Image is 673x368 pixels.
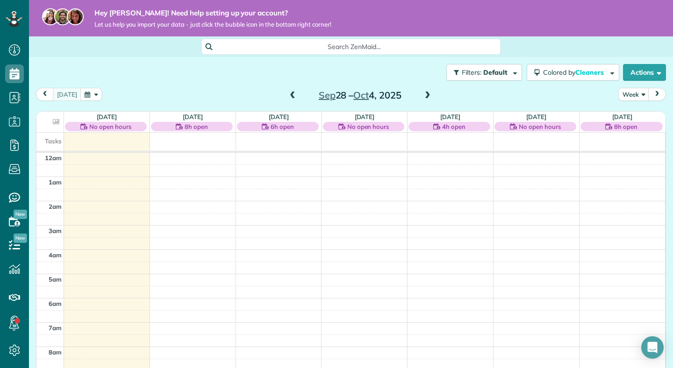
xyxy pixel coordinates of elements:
[301,90,418,100] h2: 28 – 4, 2025
[648,88,666,100] button: next
[347,122,389,131] span: No open hours
[442,122,465,131] span: 4h open
[614,122,637,131] span: 8h open
[97,113,117,120] a: [DATE]
[14,210,27,219] span: New
[183,113,203,120] a: [DATE]
[440,113,460,120] a: [DATE]
[185,122,208,131] span: 8h open
[49,178,62,186] span: 1am
[45,137,62,145] span: Tasks
[49,276,62,283] span: 5am
[462,68,481,77] span: Filters:
[612,113,632,120] a: [DATE]
[54,8,71,25] img: jorge-587dff0eeaa6aab1f244e6dc62b8924c3b6ad411094392a53c71c6c4a576187d.jpg
[269,113,289,120] a: [DATE]
[442,64,522,81] a: Filters: Default
[446,64,522,81] button: Filters: Default
[49,348,62,356] span: 8am
[45,154,62,162] span: 12am
[36,88,54,100] button: prev
[67,8,84,25] img: michelle-19f622bdf1676172e81f8f8fba1fb50e276960ebfe0243fe18214015130c80e4.jpg
[353,89,369,101] span: Oct
[543,68,607,77] span: Colored by
[94,21,331,28] span: Let us help you import your data - just click the bubble icon in the bottom right corner!
[49,251,62,259] span: 4am
[319,89,336,101] span: Sep
[49,227,62,234] span: 3am
[519,122,561,131] span: No open hours
[641,336,664,359] div: Open Intercom Messenger
[623,64,666,81] button: Actions
[42,8,59,25] img: maria-72a9807cf96188c08ef61303f053569d2e2a8a1cde33d635c8a3ac13582a053d.jpg
[355,113,375,120] a: [DATE]
[49,300,62,307] span: 6am
[14,234,27,243] span: New
[527,64,619,81] button: Colored byCleaners
[271,122,294,131] span: 6h open
[575,68,605,77] span: Cleaners
[483,68,508,77] span: Default
[49,203,62,210] span: 2am
[53,88,81,100] button: [DATE]
[618,88,649,100] button: Week
[89,122,131,131] span: No open hours
[49,324,62,332] span: 7am
[94,8,331,18] strong: Hey [PERSON_NAME]! Need help setting up your account?
[526,113,546,120] a: [DATE]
